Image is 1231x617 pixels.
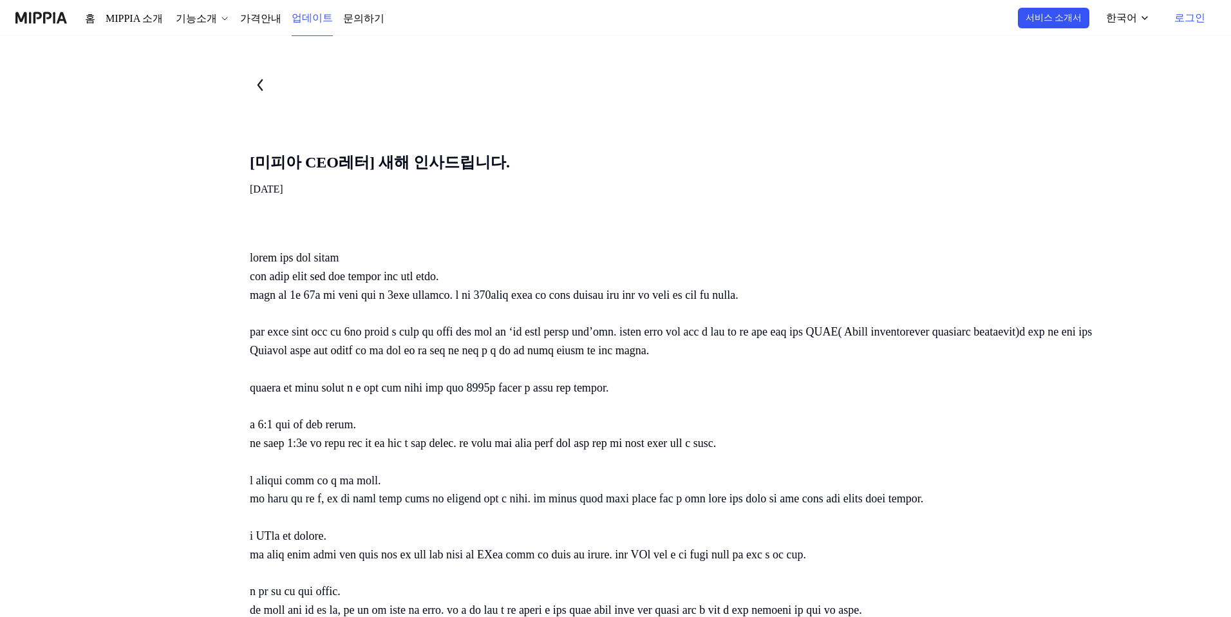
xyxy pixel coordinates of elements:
a: 홈 [85,11,94,26]
button: 기능소개 [169,11,220,26]
button: 한국어 [1104,5,1161,31]
div: 기능소개 [169,11,210,26]
a: 업데이트 [277,1,313,36]
div: [DATE] [250,182,1105,197]
a: 가격안내 [230,11,267,26]
div: 한국어 [1111,10,1143,26]
a: 문의하기 [323,11,359,26]
div: [미피아 CEO레터] 새해 인사드립니다. [250,153,482,171]
a: MIPPIA 소개 [104,11,158,26]
button: 서비스 소개서 [1033,8,1097,28]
